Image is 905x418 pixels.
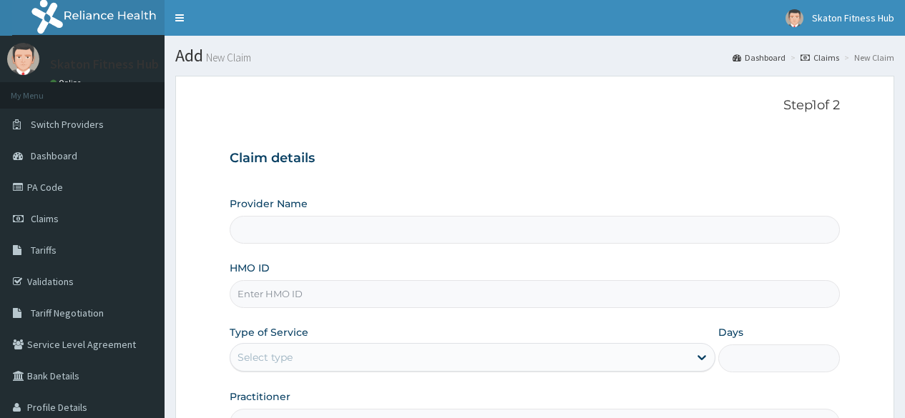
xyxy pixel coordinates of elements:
[31,149,77,162] span: Dashboard
[230,261,270,275] label: HMO ID
[50,78,84,88] a: Online
[718,325,743,339] label: Days
[230,280,840,308] input: Enter HMO ID
[50,58,159,71] p: Skaton Fitness Hub
[175,46,894,65] h1: Add
[203,52,251,63] small: New Claim
[733,51,786,64] a: Dashboard
[230,151,840,166] h3: Claim details
[812,11,894,24] span: Skaton Fitness Hub
[31,118,104,131] span: Switch Providers
[230,196,308,211] label: Provider Name
[230,325,308,339] label: Type of Service
[7,43,39,75] img: User Image
[238,350,293,364] div: Select type
[801,51,839,64] a: Claims
[230,389,290,404] label: Practitioner
[31,212,59,225] span: Claims
[786,9,803,27] img: User Image
[31,307,104,319] span: Tariff Negotiation
[230,98,840,114] p: Step 1 of 2
[841,51,894,64] li: New Claim
[31,244,57,257] span: Tariffs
